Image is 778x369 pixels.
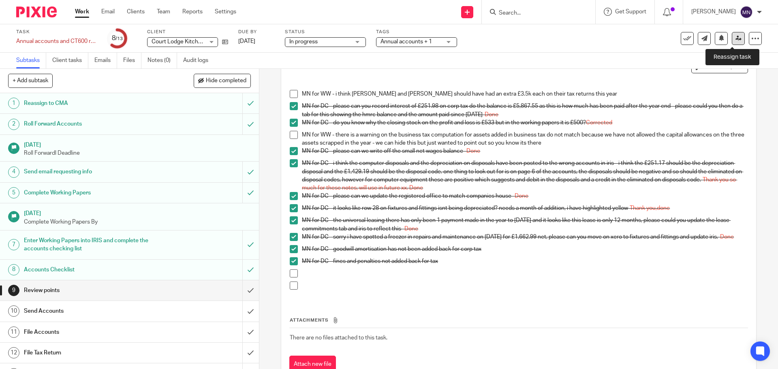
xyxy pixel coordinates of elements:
h1: Enter Working Papers into IRIS and complete the accounts checking list [24,235,164,255]
h1: Send Accounts [24,305,164,317]
h1: Send email requesting info [24,166,164,178]
img: Pixie [16,6,57,17]
h1: Complete Working Papers [24,187,164,199]
a: Team [157,8,170,16]
p: MN for DC - goodwill amortisation has not been added back for corp tax [302,245,747,253]
span: Hide completed [206,78,246,84]
span: Annual accounts + 1 [380,39,432,45]
span: Done [466,148,480,154]
a: Emails [94,53,117,68]
p: MN for DC - please can we update the registered office to match companies house - [302,192,747,200]
p: MN for DC - fines and penalties not added back for tax [302,257,747,265]
div: 8 [8,264,19,275]
a: Reports [182,8,203,16]
label: Status [285,29,366,35]
p: [PERSON_NAME] [691,8,736,16]
h1: [DATE] [24,139,251,149]
div: 9 [8,285,19,296]
div: 2 [8,119,19,130]
img: svg%3E [740,6,753,19]
div: 5 [8,187,19,198]
p: MN for DC - please can you record interest of £251.98 on corp tax do the balance is £5,867.55 as ... [302,102,747,119]
span: Get Support [615,9,646,15]
div: 11 [8,326,19,338]
a: Client tasks [52,53,88,68]
p: Complete Working Papers By [24,218,251,226]
div: 1 [8,98,19,109]
div: 4 [8,166,19,178]
div: 7 [8,239,19,250]
p: MN for WW - there is a warning on the business tax computation for assets added in business tax d... [302,131,747,147]
div: Annual accounts and CT600 return [16,37,97,45]
h1: Reassign to CMA [24,97,164,109]
a: Files [123,53,141,68]
div: 12 [8,347,19,358]
span: [DATE] [238,38,255,44]
label: Tags [376,29,457,35]
h1: Roll Forward Accounts [24,118,164,130]
p: MN for DC - please can we write off the small net wages balance - [302,147,747,155]
a: Work [75,8,89,16]
h1: File Tax Return [24,347,164,359]
span: In progress [289,39,318,45]
div: 10 [8,305,19,317]
label: Task [16,29,97,35]
span: Thank you,done [630,205,670,211]
small: /13 [115,36,123,41]
p: Roll Forwardl Deadline [24,149,251,157]
h1: [DATE] [24,207,251,218]
span: Attachments [290,318,329,322]
h1: File Accounts [24,326,164,338]
span: Done [515,193,528,199]
span: Corrected [586,120,612,126]
a: Audit logs [183,53,214,68]
h1: Accounts Checklist [24,264,164,276]
p: MN for DC - i think the computer disposals and the depreciation on disposals have been posted to ... [302,159,747,192]
a: Settings [215,8,236,16]
input: Search [498,10,571,17]
p: MN for DC - sorry i have spotted a freezer in repairs and maintenance on [DATE] for £1,662.99 net... [302,233,747,241]
span: Done [720,234,734,240]
span: Court Lodge Kitchen Limited (t/a The Cavendish Bearsted) [152,39,299,45]
p: MN for DC - the universal leasing there has only been 1 payment made in the year to [DATE] and it... [302,216,747,233]
a: Notes (0) [147,53,177,68]
p: MN for WW - i think [PERSON_NAME] and [PERSON_NAME] should have had an extra £3.5k each on their ... [302,90,747,98]
h1: Review points [24,284,164,296]
div: 8 [112,34,123,43]
label: Client [147,29,228,35]
a: Clients [127,8,145,16]
button: + Add subtask [8,74,53,87]
span: There are no files attached to this task. [290,335,387,341]
span: Done [404,226,418,232]
p: MN for DC - do you know why the closing stock on the profit and loss is £533 but in the working p... [302,119,747,127]
p: MN for DC - it looks like row 28 on fixtures and fittings isnt being depreciated? needs a month o... [302,204,747,212]
a: Email [101,8,115,16]
a: Subtasks [16,53,46,68]
button: Hide completed [194,74,251,87]
label: Due by [238,29,275,35]
span: Done [485,112,498,117]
